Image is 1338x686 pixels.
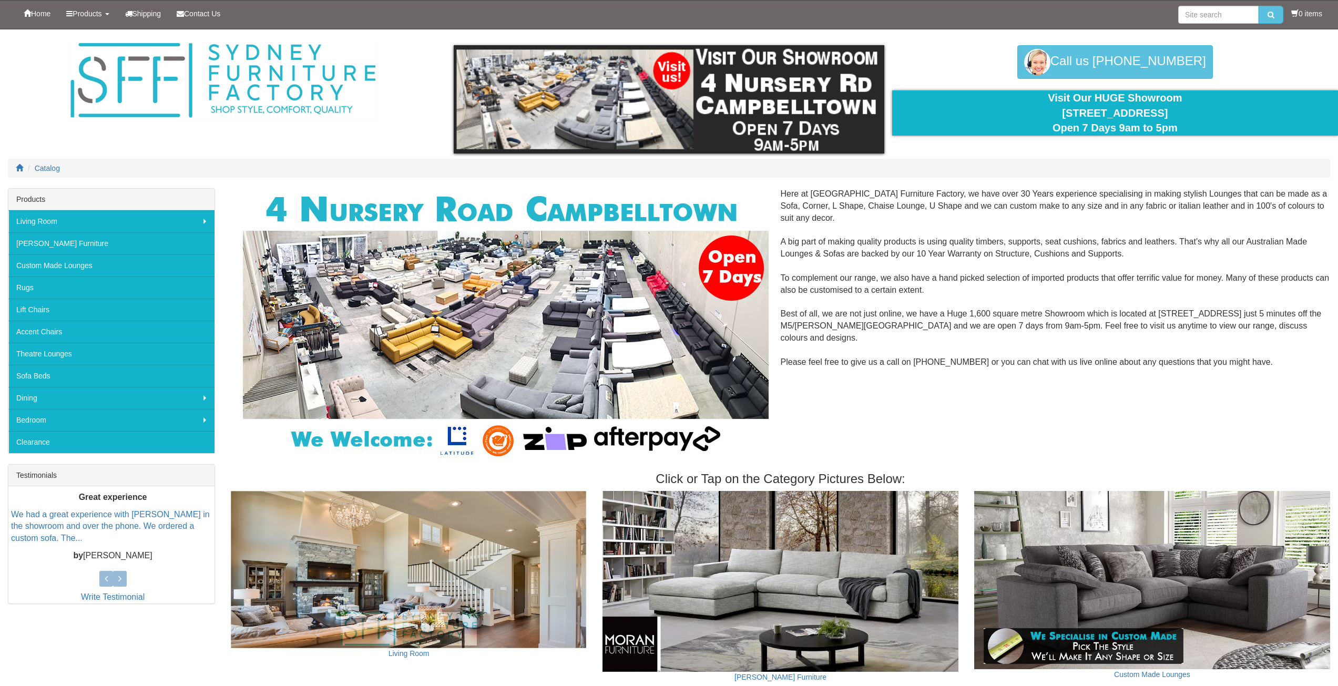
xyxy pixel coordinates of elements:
[734,673,826,681] a: [PERSON_NAME] Furniture
[8,277,215,299] a: Rugs
[73,9,101,18] span: Products
[35,164,60,172] a: Catalog
[169,1,228,27] a: Contact Us
[1114,670,1190,679] a: Custom Made Lounges
[132,9,161,18] span: Shipping
[8,321,215,343] a: Accent Chairs
[184,9,220,18] span: Contact Us
[454,45,884,153] img: showroom.gif
[8,431,215,453] a: Clearance
[65,40,381,121] img: Sydney Furniture Factory
[73,551,83,560] b: by
[602,491,958,672] img: Moran Furniture
[8,343,215,365] a: Theatre Lounges
[8,232,215,254] a: [PERSON_NAME] Furniture
[117,1,169,27] a: Shipping
[11,550,215,562] p: [PERSON_NAME]
[8,387,215,409] a: Dining
[8,409,215,431] a: Bedroom
[16,1,58,27] a: Home
[8,254,215,277] a: Custom Made Lounges
[8,465,215,486] div: Testimonials
[8,189,215,210] div: Products
[389,649,430,658] a: Living Room
[58,1,117,27] a: Products
[231,188,1330,381] div: Here at [GEOGRAPHIC_DATA] Furniture Factory, we have over 30 Years experience specialising in mak...
[31,9,50,18] span: Home
[8,365,215,387] a: Sofa Beds
[1291,8,1322,19] li: 0 items
[900,90,1330,136] div: Visit Our HUGE Showroom [STREET_ADDRESS] Open 7 Days 9am to 5pm
[231,491,587,648] img: Living Room
[243,188,769,462] img: Corner Modular Lounges
[81,592,145,601] a: Write Testimonial
[974,491,1330,669] img: Custom Made Lounges
[8,299,215,321] a: Lift Chairs
[1178,6,1259,24] input: Site search
[231,472,1330,486] h3: Click or Tap on the Category Pictures Below:
[79,493,147,501] b: Great experience
[11,509,210,542] a: We had a great experience with [PERSON_NAME] in the showroom and over the phone. We ordered a cus...
[8,210,215,232] a: Living Room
